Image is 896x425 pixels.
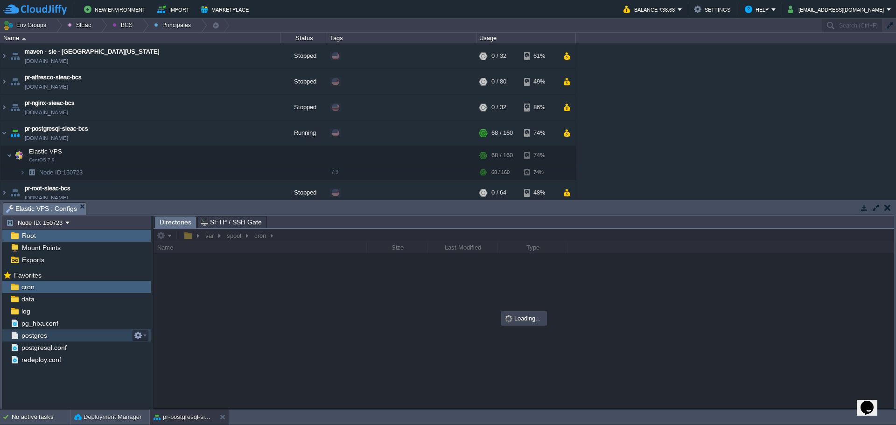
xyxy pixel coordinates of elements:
a: postgresql.conf [20,343,68,352]
button: BCS [112,19,136,32]
button: Import [157,4,192,15]
a: Mount Points [20,244,62,252]
span: SFTP / SSH Gate [201,216,262,228]
a: Elastic VPSCentOS 7.9 [28,148,63,155]
a: Exports [20,256,46,264]
a: data [20,295,36,303]
img: AMDAwAAAACH5BAEAAAAALAAAAAABAAEAAAICRAEAOw== [0,69,8,94]
button: Marketplace [201,4,252,15]
span: 7.9 [331,169,338,174]
button: Deployment Manager [74,412,141,422]
span: pr-nginx-sieac-bcs [25,98,75,108]
span: [DOMAIN_NAME] [25,82,68,91]
button: Balance ₹38.68 [623,4,678,15]
span: Directories [160,216,191,228]
img: AMDAwAAAACH5BAEAAAAALAAAAAABAAEAAAICRAEAOw== [8,95,21,120]
div: Tags [328,33,476,43]
a: pr-alfresco-sieac-bcs [25,73,82,82]
span: Favorites [12,271,43,279]
a: Node ID:150723 [38,168,84,176]
div: 0 / 80 [491,69,506,94]
button: Help [745,4,771,15]
span: 150723 [38,168,84,176]
div: 61% [524,43,554,69]
button: SIEac [68,19,94,32]
div: Running [280,120,327,146]
a: Root [20,231,37,240]
img: AMDAwAAAACH5BAEAAAAALAAAAAABAAEAAAICRAEAOw== [0,95,8,120]
div: Stopped [280,95,327,120]
div: 68 / 160 [491,120,513,146]
div: Status [281,33,327,43]
button: pr-postgresql-sieac-bcs [154,412,212,422]
div: Stopped [280,180,327,205]
div: 74% [524,120,554,146]
img: AMDAwAAAACH5BAEAAAAALAAAAAABAAEAAAICRAEAOw== [20,165,25,180]
button: Settings [694,4,733,15]
img: AMDAwAAAACH5BAEAAAAALAAAAAABAAEAAAICRAEAOw== [8,120,21,146]
img: AMDAwAAAACH5BAEAAAAALAAAAAABAAEAAAICRAEAOw== [8,180,21,205]
a: pg_hba.conf [20,319,60,327]
img: AMDAwAAAACH5BAEAAAAALAAAAAABAAEAAAICRAEAOw== [13,146,26,165]
img: AMDAwAAAACH5BAEAAAAALAAAAAABAAEAAAICRAEAOw== [0,180,8,205]
a: postgres [20,331,49,340]
button: Node ID: 150723 [6,218,65,227]
span: Elastic VPS [28,147,63,155]
img: AMDAwAAAACH5BAEAAAAALAAAAAABAAEAAAICRAEAOw== [25,165,38,180]
div: 74% [524,146,554,165]
div: 86% [524,95,554,120]
span: [DOMAIN_NAME] [25,108,68,117]
button: [EMAIL_ADDRESS][DOMAIN_NAME] [788,4,887,15]
iframe: chat widget [857,388,887,416]
a: maven - sie - [GEOGRAPHIC_DATA][US_STATE] [25,47,160,56]
img: CloudJiffy [3,4,67,15]
div: 48% [524,180,554,205]
div: 0 / 32 [491,43,506,69]
div: No active tasks [12,410,70,425]
div: 0 / 32 [491,95,506,120]
a: Favorites [12,272,43,279]
div: Name [1,33,280,43]
div: Loading... [502,312,546,325]
span: [DOMAIN_NAME] [25,56,68,66]
button: Env Groups [3,19,49,32]
div: Usage [477,33,575,43]
button: New Environment [84,4,148,15]
img: AMDAwAAAACH5BAEAAAAALAAAAAABAAEAAAICRAEAOw== [8,43,21,69]
img: AMDAwAAAACH5BAEAAAAALAAAAAABAAEAAAICRAEAOw== [8,69,21,94]
div: Stopped [280,69,327,94]
a: pr-root-sieac-bcs [25,184,70,193]
img: AMDAwAAAACH5BAEAAAAALAAAAAABAAEAAAICRAEAOw== [22,37,26,40]
img: AMDAwAAAACH5BAEAAAAALAAAAAABAAEAAAICRAEAOw== [7,146,12,165]
button: Principales [154,19,194,32]
a: pr-postgresql-sieac-bcs [25,124,88,133]
a: redeploy.conf [20,355,63,364]
img: AMDAwAAAACH5BAEAAAAALAAAAAABAAEAAAICRAEAOw== [0,120,8,146]
img: AMDAwAAAACH5BAEAAAAALAAAAAABAAEAAAICRAEAOw== [0,43,8,69]
span: Elastic VPS : Configs [6,203,77,215]
a: cron [20,283,36,291]
div: 68 / 160 [491,146,513,165]
div: 68 / 160 [491,165,510,180]
div: 0 / 64 [491,180,506,205]
a: log [20,307,32,315]
a: [DOMAIN_NAME] [25,193,68,202]
div: Stopped [280,43,327,69]
div: 74% [524,165,554,180]
span: CentOS 7.9 [29,157,55,163]
span: Node ID: [39,169,63,176]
